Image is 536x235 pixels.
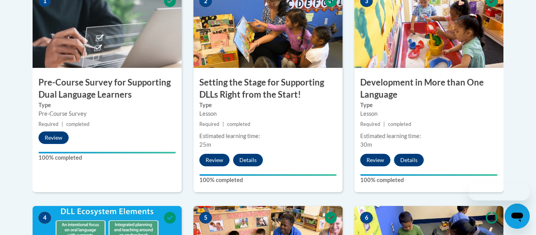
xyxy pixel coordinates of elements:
[62,121,63,127] span: |
[227,121,250,127] span: completed
[199,101,337,109] label: Type
[360,174,498,176] div: Your progress
[199,132,337,140] div: Estimated learning time:
[360,121,380,127] span: Required
[38,152,176,153] div: Your progress
[38,101,176,109] label: Type
[222,121,224,127] span: |
[354,77,503,101] h3: Development in More than One Language
[193,77,343,101] h3: Setting the Stage for Supporting DLLs Right from the Start!
[38,153,176,162] label: 100% completed
[469,183,530,200] iframe: Message from company
[505,204,530,229] iframe: Button to launch messaging window
[360,176,498,184] label: 100% completed
[199,154,230,166] button: Review
[394,154,424,166] button: Details
[33,77,182,101] h3: Pre-Course Survey for Supporting Dual Language Learners
[199,174,337,176] div: Your progress
[38,131,69,144] button: Review
[38,109,176,118] div: Pre-Course Survey
[38,212,51,224] span: 4
[199,121,219,127] span: Required
[360,154,390,166] button: Review
[66,121,89,127] span: completed
[388,121,411,127] span: completed
[199,212,212,224] span: 5
[199,141,211,148] span: 25m
[383,121,385,127] span: |
[233,154,263,166] button: Details
[360,109,498,118] div: Lesson
[360,141,372,148] span: 30m
[360,132,498,140] div: Estimated learning time:
[199,176,337,184] label: 100% completed
[199,109,337,118] div: Lesson
[360,101,498,109] label: Type
[360,212,373,224] span: 6
[38,121,58,127] span: Required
